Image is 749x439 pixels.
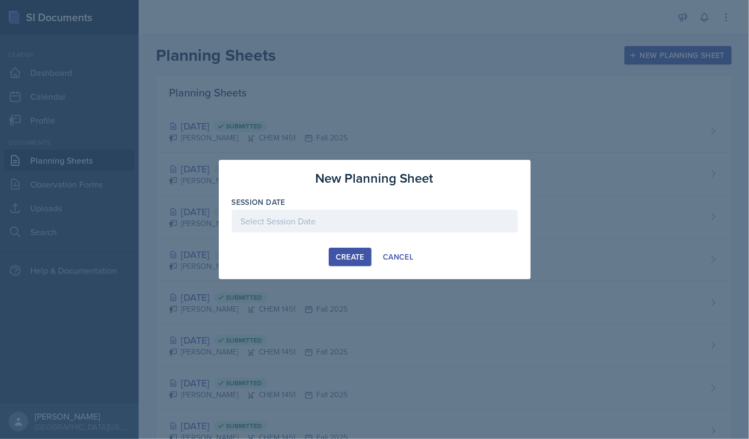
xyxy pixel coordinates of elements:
[376,248,420,266] button: Cancel
[383,253,413,261] div: Cancel
[336,253,364,261] div: Create
[329,248,372,266] button: Create
[232,197,285,208] label: Session Date
[316,169,434,188] h3: New Planning Sheet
